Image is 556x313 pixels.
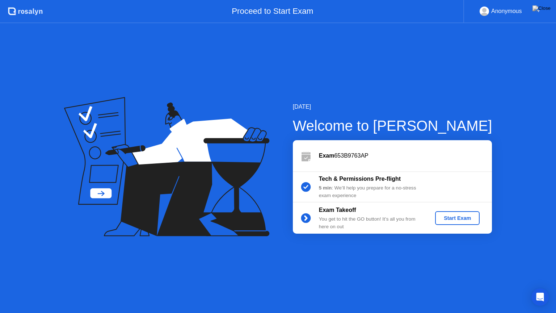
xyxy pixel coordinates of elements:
b: Exam Takeoff [319,207,356,213]
div: [DATE] [293,103,492,111]
button: Start Exam [435,211,480,225]
div: Start Exam [438,215,477,221]
div: Anonymous [491,7,522,16]
div: 653B9763AP [319,151,492,160]
img: Close [532,5,551,11]
div: You get to hit the GO button! It’s all you from here on out [319,216,423,230]
b: Tech & Permissions Pre-flight [319,176,401,182]
b: Exam [319,153,334,159]
div: : We’ll help you prepare for a no-stress exam experience [319,184,423,199]
div: Open Intercom Messenger [531,288,549,306]
b: 5 min [319,185,332,191]
div: Welcome to [PERSON_NAME] [293,115,492,137]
